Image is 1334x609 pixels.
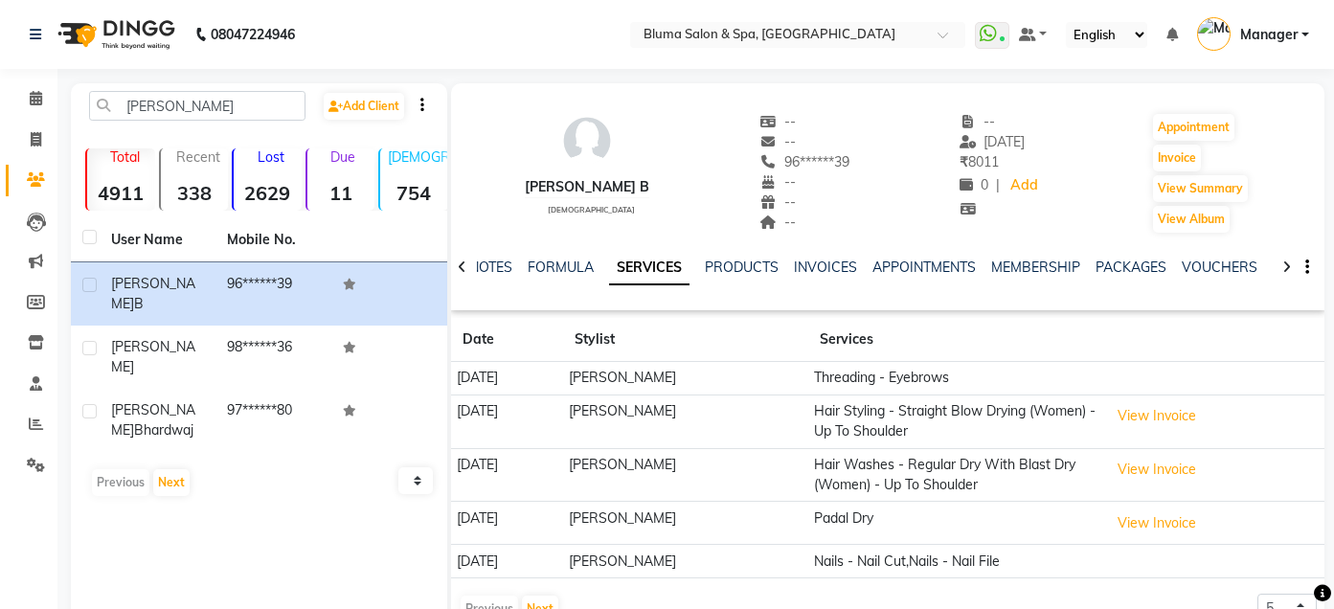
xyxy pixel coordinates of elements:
td: [DATE] [451,545,563,578]
p: Lost [241,148,302,166]
span: -- [759,193,796,211]
a: MEMBERSHIP [991,259,1080,276]
a: APPOINTMENTS [872,259,976,276]
span: -- [759,214,796,231]
span: [PERSON_NAME] [111,275,195,312]
span: ₹ [960,153,968,170]
span: | [996,175,1000,195]
td: [PERSON_NAME] [563,395,808,448]
img: avatar [558,112,616,169]
span: b [134,295,144,312]
button: View Invoice [1109,508,1205,538]
td: Padal Dry [808,502,1103,545]
p: Total [95,148,155,166]
button: Invoice [1153,145,1201,171]
a: INVOICES [794,259,857,276]
td: Hair Styling - Straight Blow Drying (Women) - Up To Shoulder [808,395,1103,448]
img: Manager [1197,17,1231,51]
td: Nails - Nail Cut,Nails - Nail File [808,545,1103,578]
img: logo [49,8,180,61]
th: Stylist [563,318,808,362]
th: Mobile No. [215,218,331,262]
a: Add [1007,172,1041,199]
strong: 754 [380,181,448,205]
th: Services [808,318,1103,362]
input: Search by Name/Mobile/Email/Code [89,91,305,121]
p: Recent [169,148,229,166]
a: PACKAGES [1096,259,1166,276]
span: -- [759,133,796,150]
button: View Summary [1153,175,1248,202]
button: Appointment [1153,114,1234,141]
th: User Name [100,218,215,262]
strong: 4911 [87,181,155,205]
a: PRODUCTS [705,259,779,276]
td: [PERSON_NAME] [563,362,808,395]
a: VOUCHERS [1182,259,1257,276]
td: [DATE] [451,362,563,395]
button: View Album [1153,206,1230,233]
span: 8011 [960,153,999,170]
span: [DEMOGRAPHIC_DATA] [548,205,635,214]
a: SERVICES [609,251,690,285]
span: [DATE] [960,133,1026,150]
td: [PERSON_NAME] [563,545,808,578]
a: FORMULA [528,259,594,276]
a: NOTES [469,259,512,276]
th: Date [451,318,563,362]
strong: 11 [307,181,375,205]
span: Manager [1240,25,1298,45]
span: [PERSON_NAME] [111,401,195,439]
div: [PERSON_NAME] b [525,177,649,197]
button: View Invoice [1109,455,1205,485]
button: View Invoice [1109,401,1205,431]
td: [DATE] [451,502,563,545]
span: 0 [960,176,988,193]
span: -- [759,113,796,130]
td: Threading - Eyebrows [808,362,1103,395]
a: Add Client [324,93,404,120]
span: -- [960,113,996,130]
p: [DEMOGRAPHIC_DATA] [388,148,448,166]
strong: 338 [161,181,229,205]
td: [DATE] [451,448,563,502]
span: -- [759,173,796,191]
p: Due [311,148,375,166]
td: [PERSON_NAME] [563,502,808,545]
strong: 2629 [234,181,302,205]
td: [DATE] [451,395,563,448]
b: 08047224946 [211,8,295,61]
span: [PERSON_NAME] [111,338,195,375]
td: [PERSON_NAME] [563,448,808,502]
span: Bhardwaj [134,421,193,439]
button: Next [153,469,190,496]
td: Hair Washes - Regular Dry With Blast Dry (Women) - Up To Shoulder [808,448,1103,502]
